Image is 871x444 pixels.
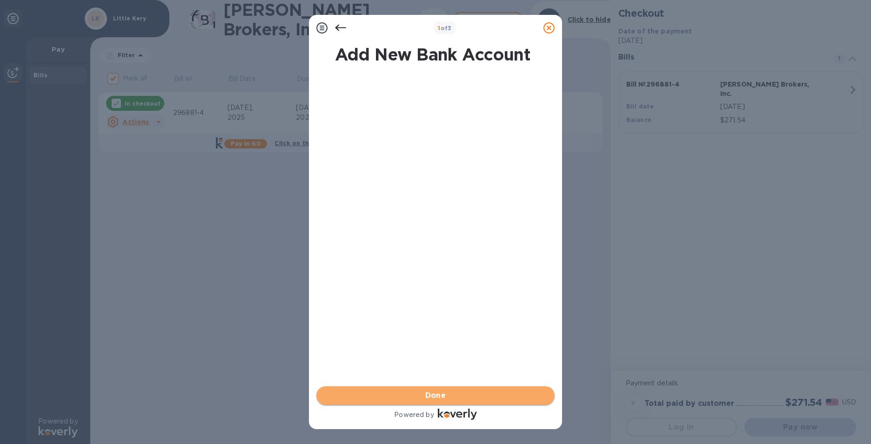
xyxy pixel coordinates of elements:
[438,409,477,420] img: Logo
[317,45,548,64] h1: Add New Bank Account
[438,25,452,32] b: of 3
[438,25,440,32] span: 1
[316,386,555,405] button: Done
[394,410,434,420] p: Powered by
[425,390,446,401] span: Done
